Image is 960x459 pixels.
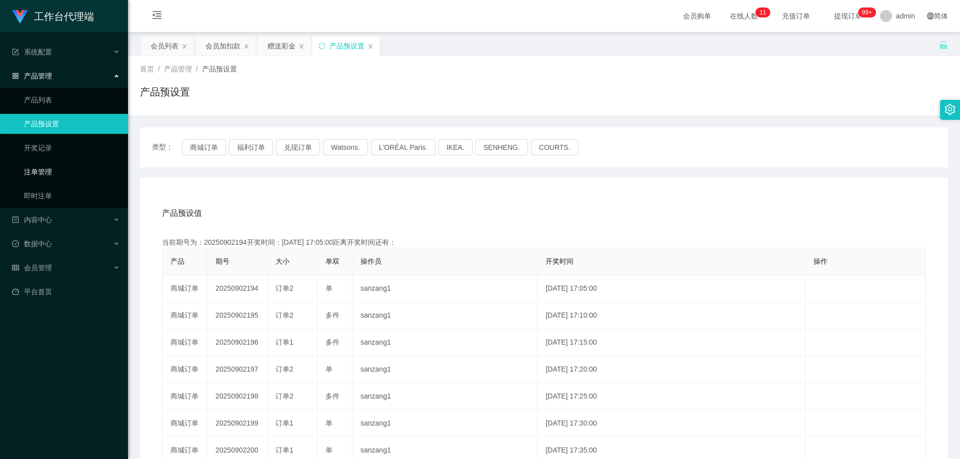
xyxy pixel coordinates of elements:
i: 图标: sync [318,42,325,49]
div: 会员列表 [150,36,178,55]
button: 福利订单 [229,139,273,155]
a: 图标: dashboard平台首页 [12,282,120,302]
div: 产品预设置 [329,36,364,55]
td: 商城订单 [162,302,207,329]
td: [DATE] 17:20:00 [537,356,805,383]
span: 订单2 [275,311,293,319]
td: sanzang1 [352,275,537,302]
span: 单 [325,446,332,454]
i: 图标: table [12,264,19,271]
span: 单 [325,419,332,427]
span: / [158,65,160,73]
td: 20250902195 [207,302,267,329]
i: 图标: check-circle-o [12,240,19,247]
button: 兑现订单 [276,139,320,155]
td: 20250902199 [207,410,267,437]
span: 充值订单 [777,12,815,19]
span: 单 [325,365,332,373]
td: 商城订单 [162,383,207,410]
i: 图标: close [367,43,373,49]
td: sanzang1 [352,356,537,383]
div: 赠送彩金 [267,36,295,55]
a: 产品列表 [24,90,120,110]
span: 订单2 [275,392,293,400]
i: 图标: appstore-o [12,72,19,79]
span: 单双 [325,257,339,265]
a: 即时注单 [24,186,120,206]
button: 商城订单 [182,139,226,155]
td: 商城订单 [162,356,207,383]
span: 订单1 [275,446,293,454]
td: [DATE] 17:10:00 [537,302,805,329]
i: 图标: setting [944,104,955,115]
span: 提现订单 [829,12,867,19]
td: 商城订单 [162,329,207,356]
td: sanzang1 [352,383,537,410]
span: 订单2 [275,284,293,292]
td: [DATE] 17:30:00 [537,410,805,437]
td: 商城订单 [162,410,207,437]
button: SENHENG. [475,139,528,155]
span: 大小 [275,257,289,265]
span: 订单1 [275,338,293,346]
td: [DATE] 17:25:00 [537,383,805,410]
td: 商城订单 [162,275,207,302]
span: 产品管理 [164,65,192,73]
button: L'ORÉAL Paris. [371,139,435,155]
a: 开奖记录 [24,138,120,158]
span: 多件 [325,392,339,400]
sup: 1055 [858,7,876,17]
span: 会员管理 [12,264,52,272]
i: 图标: close [298,43,304,49]
i: 图标: menu-fold [140,0,174,32]
span: 类型： [152,139,182,155]
span: 数据中心 [12,240,52,248]
span: 首页 [140,65,154,73]
span: 在线人数 [725,12,763,19]
img: logo.9652507e.png [12,10,28,24]
td: sanzang1 [352,410,537,437]
td: [DATE] 17:15:00 [537,329,805,356]
span: 单 [325,284,332,292]
i: 图标: close [243,43,249,49]
td: [DATE] 17:05:00 [537,275,805,302]
span: 订单2 [275,365,293,373]
div: 会员加扣款 [205,36,240,55]
span: 开奖时间 [545,257,573,265]
span: 操作 [813,257,827,265]
div: 当前期号为：20250902194开奖时间：[DATE] 17:05:00距离开奖时间还有： [162,237,926,248]
td: 20250902197 [207,356,267,383]
span: 产品预设值 [162,207,202,219]
a: 注单管理 [24,162,120,182]
span: 操作员 [360,257,381,265]
td: 20250902194 [207,275,267,302]
td: 20250902198 [207,383,267,410]
span: 订单1 [275,419,293,427]
p: 1 [759,7,763,17]
i: 图标: unlock [939,40,948,49]
button: Watsons. [323,139,368,155]
i: 图标: profile [12,216,19,223]
span: / [196,65,198,73]
p: 1 [763,7,766,17]
i: 图标: global [927,12,934,19]
span: 多件 [325,311,339,319]
span: 多件 [325,338,339,346]
sup: 11 [755,7,770,17]
span: 期号 [215,257,229,265]
td: 20250902196 [207,329,267,356]
td: sanzang1 [352,302,537,329]
span: 产品预设置 [202,65,237,73]
a: 产品预设置 [24,114,120,134]
span: 内容中心 [12,216,52,224]
button: COURTS. [531,139,578,155]
button: IKEA. [438,139,472,155]
span: 产品管理 [12,72,52,80]
i: 图标: form [12,48,19,55]
span: 产品 [170,257,184,265]
td: sanzang1 [352,329,537,356]
span: 系统配置 [12,48,52,56]
h1: 工作台代理端 [34,0,94,32]
h1: 产品预设置 [140,84,190,99]
i: 图标: close [181,43,187,49]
